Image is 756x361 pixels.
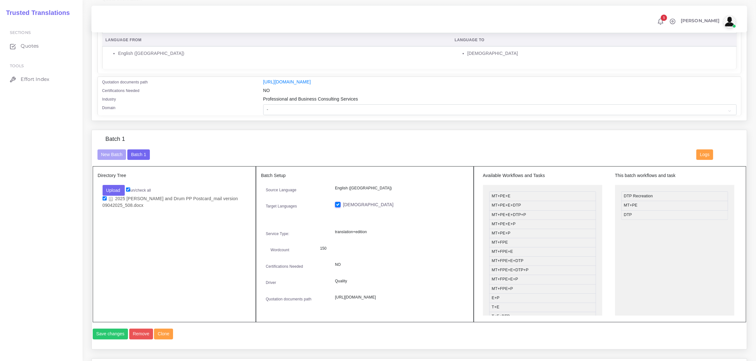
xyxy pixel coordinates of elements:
button: Remove [129,329,153,339]
a: [URL][DOMAIN_NAME] [263,79,311,84]
div: NO [258,87,741,96]
a: 2025 [PERSON_NAME] and Drum PP Postcard_mail version 09042025_508.docx [103,196,238,208]
h2: Trusted Translations [2,9,70,16]
li: DTP Recreation [621,191,728,201]
a: Batch 1 [127,152,150,157]
span: Quotes [21,43,39,49]
li: MT+PE+E+DTP+P [489,210,596,220]
span: Sections [10,30,31,35]
span: [PERSON_NAME] [681,18,720,23]
label: [DEMOGRAPHIC_DATA] [343,201,393,208]
p: Quality [335,278,464,285]
p: NO [335,261,464,268]
label: Certifications Needed [266,264,303,269]
p: English ([GEOGRAPHIC_DATA]) [335,185,464,192]
label: un/check all [126,187,151,193]
th: Language From [102,34,452,47]
button: Upload [103,185,125,196]
span: Effort Index [21,76,49,83]
li: MT+FPE+E+DTP+P [489,266,596,275]
div: Professional and Business Consulting Services [258,96,741,104]
li: T+E+DTP [489,312,596,321]
th: Language To [451,34,736,47]
a: 1 [655,18,666,25]
label: Source Language [266,187,297,193]
p: translation+edition [335,229,464,235]
label: Quotation documents path [102,79,148,85]
li: MT+PE+E+P [489,220,596,229]
span: Logs [700,152,710,157]
a: Clone [154,329,174,339]
button: Save changes [93,329,128,339]
label: Target Languages [266,203,297,209]
li: MT+FPE+E [489,247,596,257]
a: Trusted Translations [2,8,70,18]
a: Remove [129,329,154,339]
label: Wordcount [271,247,289,253]
li: English ([GEOGRAPHIC_DATA]) [118,50,448,57]
button: Logs [696,149,713,160]
button: Clone [154,329,173,339]
span: Tools [10,63,24,68]
span: 1 [661,15,667,21]
h5: Available Workflows and Tasks [483,173,602,178]
li: MT+PE+E [489,191,596,201]
li: [DEMOGRAPHIC_DATA] [467,50,733,57]
label: Industry [102,96,116,102]
a: Quotes [5,39,78,53]
p: 150 [320,245,459,252]
li: MT+FPE [489,238,596,247]
li: T+E [489,303,596,312]
h4: Batch 1 [105,136,125,143]
li: MT+FPE+E+P [489,275,596,284]
li: MT+PE [621,201,728,210]
h5: This batch workflows and task [615,173,734,178]
a: New Batch [97,152,126,157]
button: New Batch [97,149,126,160]
label: Quotation documents path [266,296,311,302]
a: Effort Index [5,73,78,86]
h5: Batch Setup [261,173,469,178]
label: Service Type: [266,231,289,237]
label: Domain [102,105,116,111]
button: Batch 1 [127,149,150,160]
label: Certifications Needed [102,88,140,94]
li: MT+FPE+E+DTP [489,256,596,266]
li: DTP [621,210,728,220]
h5: Directory Tree [98,173,251,178]
li: MT+PE+E+DTP [489,201,596,210]
input: un/check all [126,187,130,192]
label: Driver [266,280,276,286]
li: E+P [489,293,596,303]
a: [PERSON_NAME]avatar [678,15,738,28]
p: [URL][DOMAIN_NAME] [335,294,464,301]
li: MT+PE+P [489,229,596,238]
img: avatar [723,15,736,28]
li: MT+FPE+P [489,284,596,294]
